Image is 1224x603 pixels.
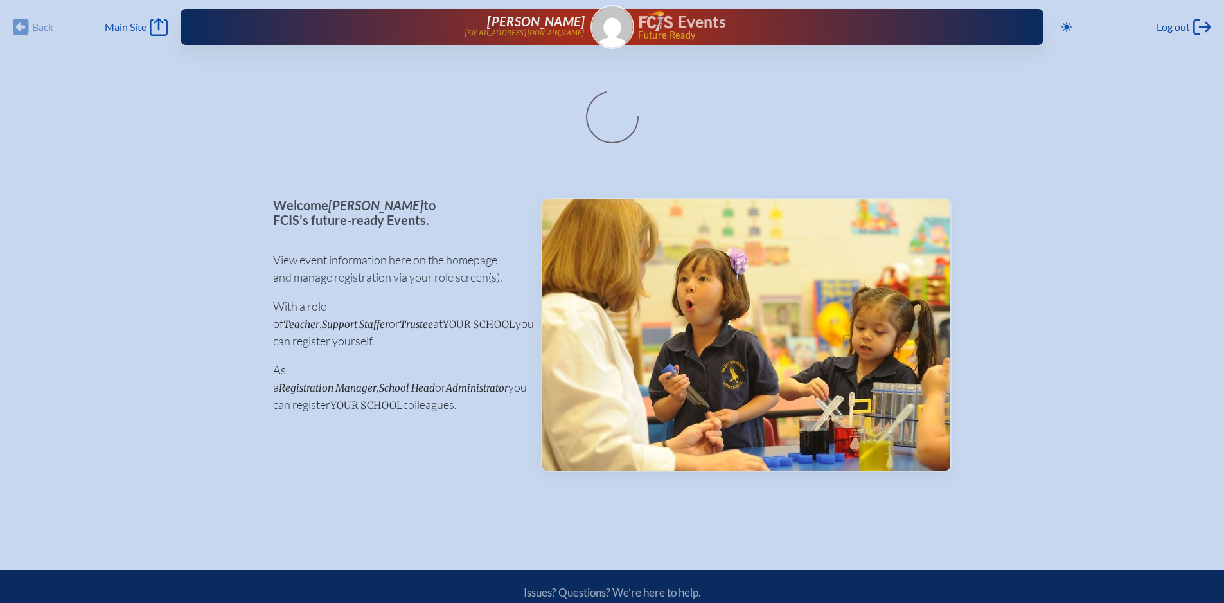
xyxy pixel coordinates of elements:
[465,29,585,37] p: [EMAIL_ADDRESS][DOMAIN_NAME]
[639,10,1003,40] div: FCIS Events — Future ready
[328,197,423,213] span: [PERSON_NAME]
[330,399,403,411] span: your school
[273,198,520,227] p: Welcome to FCIS’s future-ready Events.
[400,318,433,330] span: Trustee
[592,6,633,48] img: Gravatar
[273,251,520,286] p: View event information here on the homepage and manage registration via your role screen(s).
[1157,21,1190,33] span: Log out
[487,14,585,29] span: [PERSON_NAME]
[105,18,168,36] a: Main Site
[379,382,435,394] span: School Head
[638,31,1002,40] span: Future Ready
[273,361,520,413] p: As a , or you can register colleagues.
[273,298,520,350] p: With a role of , or at you can register yourself.
[443,318,515,330] span: your school
[279,382,377,394] span: Registration Manager
[283,318,319,330] span: Teacher
[446,382,508,394] span: Administrator
[590,5,634,49] a: Gravatar
[105,21,146,33] span: Main Site
[222,14,585,40] a: [PERSON_NAME][EMAIL_ADDRESS][DOMAIN_NAME]
[322,318,389,330] span: Support Staffer
[542,199,950,471] img: Events
[386,586,838,599] p: Issues? Questions? We’re here to help.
